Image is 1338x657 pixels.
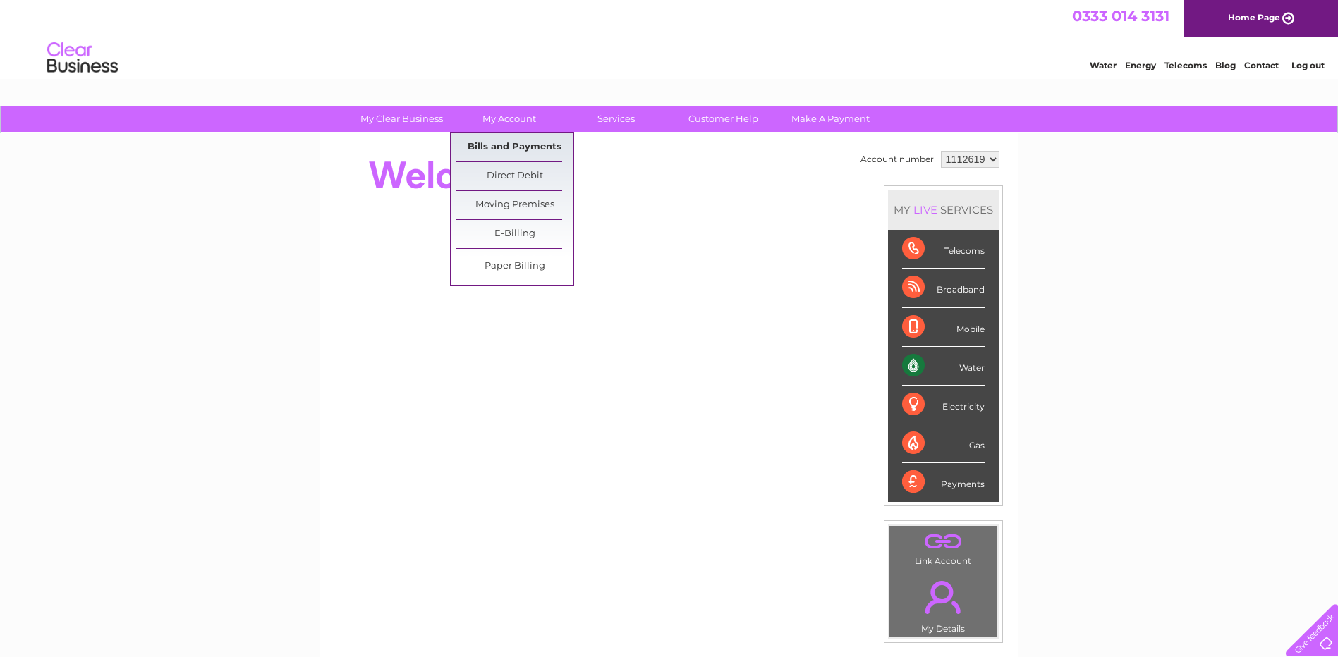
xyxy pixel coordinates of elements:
[336,8,1003,68] div: Clear Business is a trading name of Verastar Limited (registered in [GEOGRAPHIC_DATA] No. 3667643...
[456,191,573,219] a: Moving Premises
[902,347,985,386] div: Water
[889,525,998,570] td: Link Account
[902,386,985,424] div: Electricity
[911,203,940,216] div: LIVE
[456,162,573,190] a: Direct Debit
[902,463,985,501] div: Payments
[1244,60,1279,70] a: Contact
[456,252,573,281] a: Paper Billing
[893,572,994,622] a: .
[451,106,567,132] a: My Account
[1125,60,1156,70] a: Energy
[456,133,573,161] a: Bills and Payments
[343,106,460,132] a: My Clear Business
[893,529,994,554] a: .
[47,37,118,80] img: logo.png
[902,230,985,269] div: Telecoms
[1164,60,1207,70] a: Telecoms
[857,147,937,171] td: Account number
[902,269,985,307] div: Broadband
[902,424,985,463] div: Gas
[665,106,781,132] a: Customer Help
[772,106,889,132] a: Make A Payment
[1215,60,1236,70] a: Blog
[558,106,674,132] a: Services
[1072,7,1169,25] a: 0333 014 3131
[1090,60,1117,70] a: Water
[456,220,573,248] a: E-Billing
[1291,60,1325,70] a: Log out
[888,190,999,230] div: MY SERVICES
[902,308,985,347] div: Mobile
[889,569,998,638] td: My Details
